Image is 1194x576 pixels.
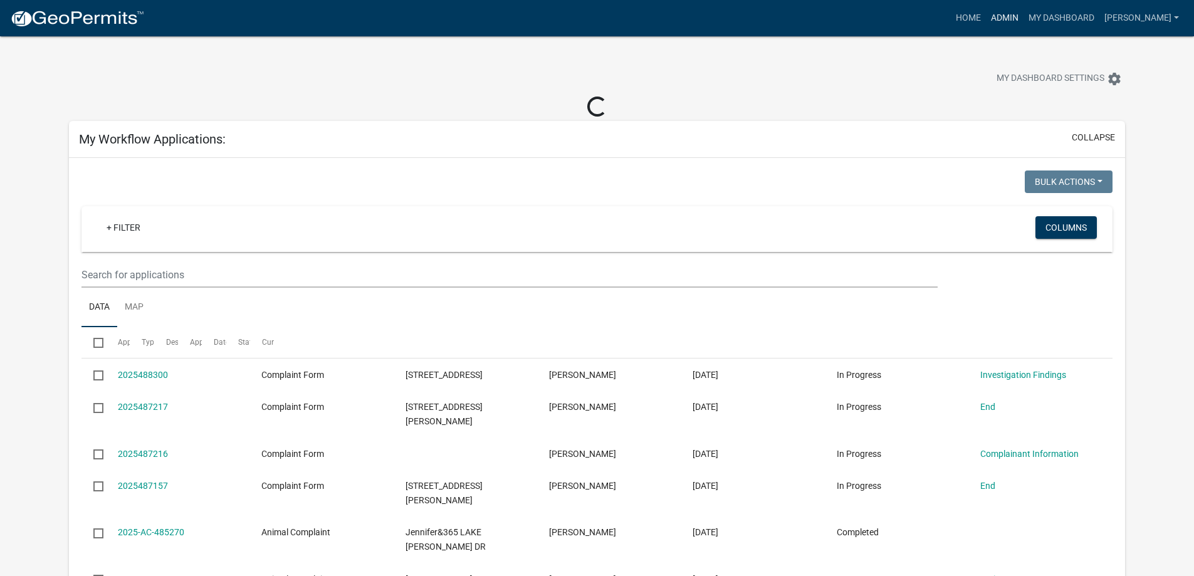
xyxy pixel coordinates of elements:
[980,402,995,412] a: End
[693,370,718,380] span: 10/06/2025
[980,370,1066,380] a: Investigation Findings
[166,338,204,347] span: Description
[406,527,486,552] span: Jennifer&365 LAKE RICHARDSON DR
[406,481,483,505] span: 4877 CAUSEY RD
[549,449,616,459] span: Tammie
[202,327,226,357] datatable-header-cell: Date Created
[837,370,881,380] span: In Progress
[118,338,186,347] span: Application Number
[1025,170,1113,193] button: Bulk Actions
[118,449,168,459] a: 2025487216
[693,481,718,491] span: 10/02/2025
[118,370,168,380] a: 2025488300
[406,370,483,380] span: 692 WELLINGTON DR
[1035,216,1097,239] button: Columns
[81,262,937,288] input: Search for applications
[980,449,1079,459] a: Complainant Information
[190,338,223,347] span: Applicant
[1072,131,1115,144] button: collapse
[261,449,324,459] span: Complaint Form
[261,527,330,537] span: Animal Complaint
[81,288,117,328] a: Data
[261,370,324,380] span: Complaint Form
[549,402,616,412] span: Tammie
[837,402,881,412] span: In Progress
[837,527,879,537] span: Completed
[214,338,258,347] span: Date Created
[980,481,995,491] a: End
[178,327,202,357] datatable-header-cell: Applicant
[1099,6,1184,30] a: [PERSON_NAME]
[406,402,483,426] span: 1502 CARL SUTTON RD
[549,527,616,537] span: Tammie
[986,6,1024,30] a: Admin
[118,481,168,491] a: 2025487157
[261,402,324,412] span: Complaint Form
[238,338,260,347] span: Status
[118,527,184,537] a: 2025-AC-485270
[81,327,105,357] datatable-header-cell: Select
[250,327,274,357] datatable-header-cell: Current Activity
[1107,71,1122,86] i: settings
[117,288,151,328] a: Map
[549,481,616,491] span: Tammie
[130,327,154,357] datatable-header-cell: Type
[1024,6,1099,30] a: My Dashboard
[693,449,718,459] span: 10/02/2025
[262,338,314,347] span: Current Activity
[997,71,1104,86] span: My Dashboard Settings
[226,327,250,357] datatable-header-cell: Status
[693,402,718,412] span: 10/02/2025
[951,6,986,30] a: Home
[118,402,168,412] a: 2025487217
[837,481,881,491] span: In Progress
[987,66,1132,91] button: My Dashboard Settingssettings
[79,132,226,147] h5: My Workflow Applications:
[693,527,718,537] span: 09/29/2025
[97,216,150,239] a: + Filter
[837,449,881,459] span: In Progress
[261,481,324,491] span: Complaint Form
[154,327,177,357] datatable-header-cell: Description
[549,370,616,380] span: Tammie
[106,327,130,357] datatable-header-cell: Application Number
[142,338,158,347] span: Type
